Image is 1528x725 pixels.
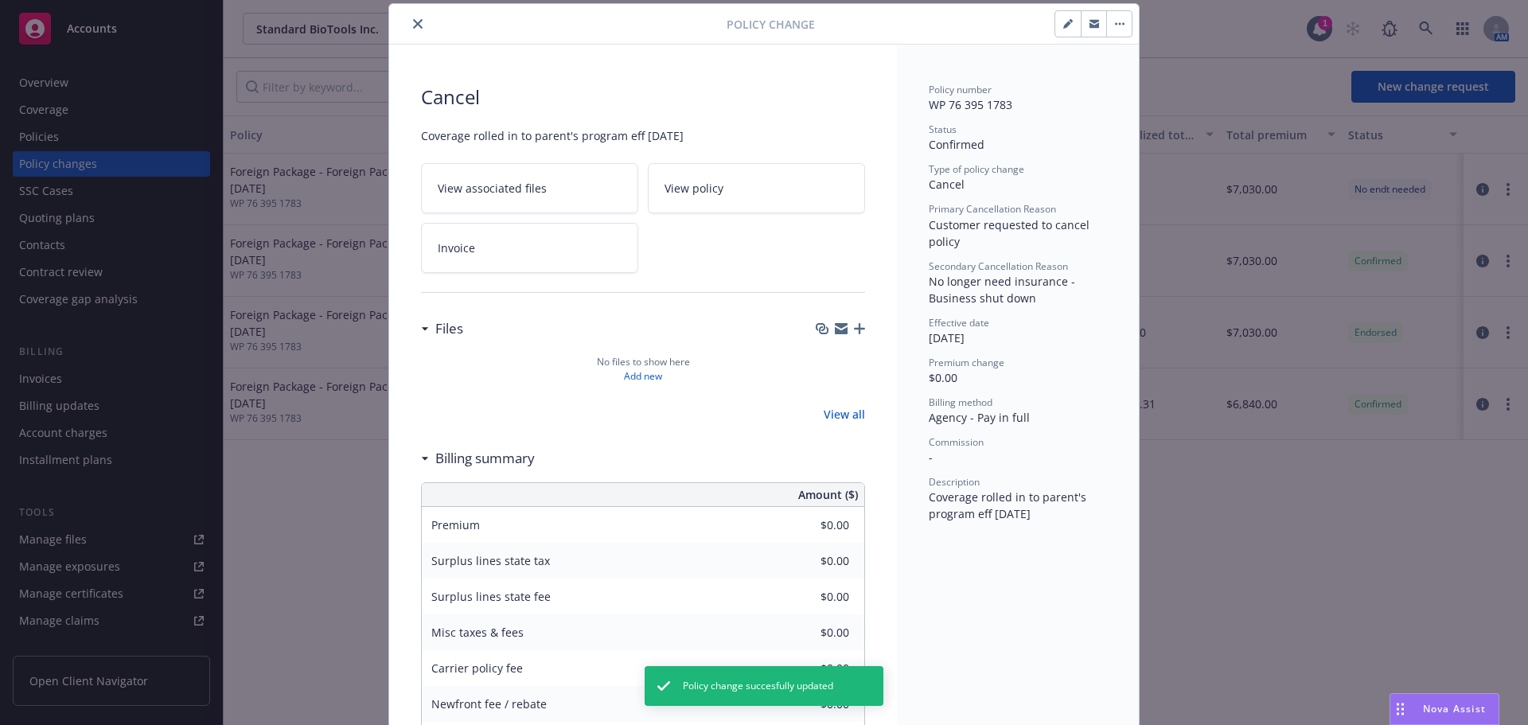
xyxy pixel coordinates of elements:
input: 0.00 [755,656,859,680]
span: Commission [929,435,984,449]
span: Customer requested to cancel policy [929,217,1093,249]
span: View associated files [438,180,547,197]
span: Agency - Pay in full [929,410,1030,425]
span: Policy Change [727,16,815,33]
span: Surplus lines state tax [431,553,550,568]
span: Billing method [929,396,992,409]
span: Cancel [421,83,865,111]
span: No files to show here [597,355,690,369]
span: Premium [431,517,480,532]
span: $0.00 [929,370,957,385]
span: Invoice [438,240,475,256]
span: Status [929,123,957,136]
input: 0.00 [755,548,859,572]
span: [DATE] [929,330,965,345]
span: Confirmed [929,137,984,152]
span: Policy change succesfully updated [683,679,833,693]
span: WP 76 395 1783 [929,97,1012,112]
span: Coverage rolled in to parent's program eff [DATE] [929,489,1089,521]
button: Nova Assist [1390,693,1499,725]
a: Invoice [421,223,638,273]
span: Secondary Cancellation Reason [929,259,1068,273]
input: 0.00 [755,584,859,608]
span: Coverage rolled in to parent's program eff [DATE] [421,127,865,144]
a: Add new [624,369,662,384]
span: Surplus lines state fee [431,589,551,604]
span: No longer need insurance - Business shut down [929,274,1078,306]
div: Files [421,318,463,339]
span: Primary Cancellation Reason [929,202,1056,216]
a: View associated files [421,163,638,213]
div: Billing summary [421,448,535,469]
span: View policy [665,180,723,197]
div: Drag to move [1390,694,1410,724]
span: Type of policy change [929,162,1024,176]
span: Carrier policy fee [431,661,523,676]
h3: Billing summary [435,448,535,469]
span: Misc taxes & fees [431,625,524,640]
a: View policy [648,163,865,213]
span: Nova Assist [1423,702,1486,715]
span: Newfront fee / rebate [431,696,547,711]
span: Premium change [929,356,1004,369]
span: - [929,450,933,465]
span: Policy number [929,83,992,96]
button: close [408,14,427,33]
input: 0.00 [755,513,859,536]
span: Effective date [929,316,989,329]
input: 0.00 [755,620,859,644]
span: Cancel [929,177,965,192]
span: Description [929,475,980,489]
a: View all [824,406,865,423]
h3: Files [435,318,463,339]
span: Amount ($) [798,486,858,503]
